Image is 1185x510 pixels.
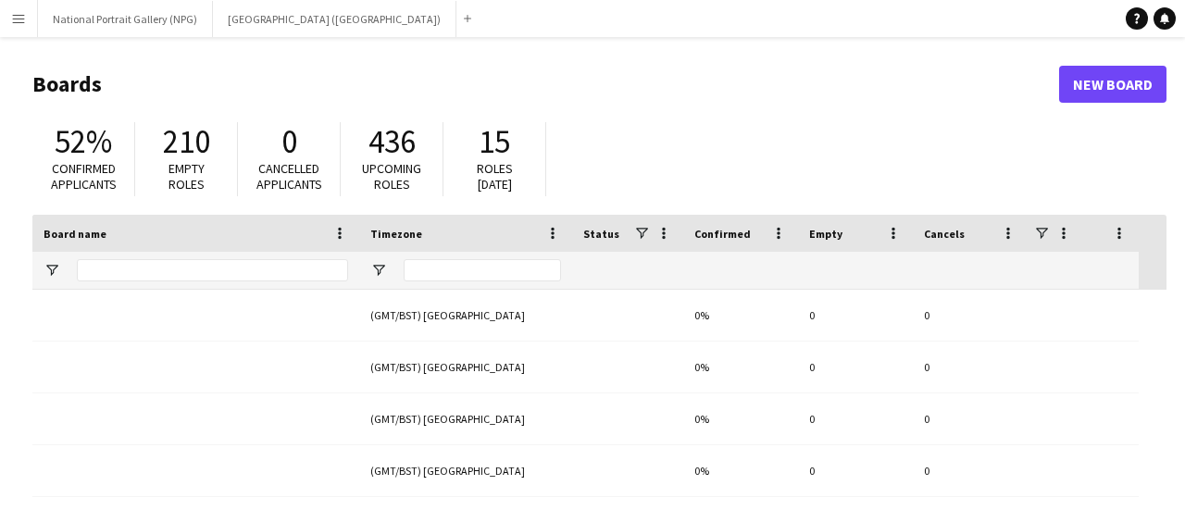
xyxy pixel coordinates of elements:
[32,70,1059,98] h1: Boards
[798,393,913,444] div: 0
[44,262,60,279] button: Open Filter Menu
[798,342,913,392] div: 0
[362,160,421,193] span: Upcoming roles
[168,160,205,193] span: Empty roles
[359,445,572,496] div: (GMT/BST) [GEOGRAPHIC_DATA]
[368,121,416,162] span: 436
[694,227,751,241] span: Confirmed
[798,290,913,341] div: 0
[213,1,456,37] button: [GEOGRAPHIC_DATA] ([GEOGRAPHIC_DATA])
[683,393,798,444] div: 0%
[583,227,619,241] span: Status
[359,342,572,392] div: (GMT/BST) [GEOGRAPHIC_DATA]
[913,445,1028,496] div: 0
[913,393,1028,444] div: 0
[798,445,913,496] div: 0
[683,342,798,392] div: 0%
[913,290,1028,341] div: 0
[809,227,842,241] span: Empty
[281,121,297,162] span: 0
[370,262,387,279] button: Open Filter Menu
[477,160,513,193] span: Roles [DATE]
[924,227,965,241] span: Cancels
[683,290,798,341] div: 0%
[913,342,1028,392] div: 0
[404,259,561,281] input: Timezone Filter Input
[38,1,213,37] button: National Portrait Gallery (NPG)
[359,290,572,341] div: (GMT/BST) [GEOGRAPHIC_DATA]
[1059,66,1166,103] a: New Board
[479,121,510,162] span: 15
[51,160,117,193] span: Confirmed applicants
[370,227,422,241] span: Timezone
[683,445,798,496] div: 0%
[77,259,348,281] input: Board name Filter Input
[55,121,112,162] span: 52%
[163,121,210,162] span: 210
[359,393,572,444] div: (GMT/BST) [GEOGRAPHIC_DATA]
[256,160,322,193] span: Cancelled applicants
[44,227,106,241] span: Board name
